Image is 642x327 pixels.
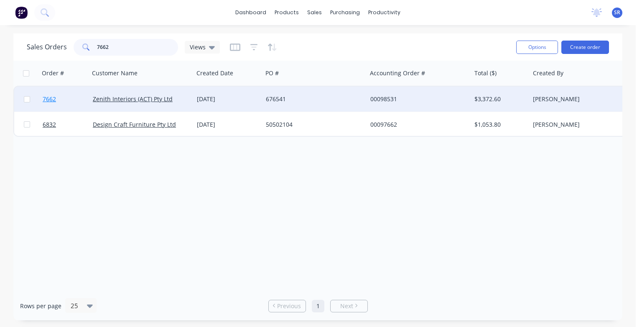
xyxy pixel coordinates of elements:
[340,302,353,310] span: Next
[312,300,324,312] a: Page 1 is your current page
[93,120,176,128] a: Design Craft Furniture Pty Ltd
[474,95,523,103] div: $3,372.60
[20,302,61,310] span: Rows per page
[43,95,56,103] span: 7662
[97,39,178,56] input: Search...
[231,6,270,19] a: dashboard
[27,43,67,51] h1: Sales Orders
[266,95,359,103] div: 676541
[533,120,626,129] div: [PERSON_NAME]
[266,120,359,129] div: 50502104
[533,69,563,77] div: Created By
[326,6,364,19] div: purchasing
[15,6,28,19] img: Factory
[93,95,173,103] a: Zenith Interiors (ACT) Pty Ltd
[196,69,233,77] div: Created Date
[331,302,367,310] a: Next page
[197,120,259,129] div: [DATE]
[561,41,609,54] button: Create order
[370,120,463,129] div: 00097662
[474,69,497,77] div: Total ($)
[43,112,93,137] a: 6832
[43,120,56,129] span: 6832
[92,69,138,77] div: Customer Name
[42,69,64,77] div: Order #
[614,9,620,16] span: SR
[43,87,93,112] a: 7662
[197,95,259,103] div: [DATE]
[269,302,306,310] a: Previous page
[370,69,425,77] div: Accounting Order #
[364,6,405,19] div: productivity
[265,300,371,312] ul: Pagination
[277,302,301,310] span: Previous
[303,6,326,19] div: sales
[270,6,303,19] div: products
[516,41,558,54] button: Options
[370,95,463,103] div: 00098531
[265,69,279,77] div: PO #
[190,43,206,51] span: Views
[474,120,523,129] div: $1,053.80
[533,95,626,103] div: [PERSON_NAME]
